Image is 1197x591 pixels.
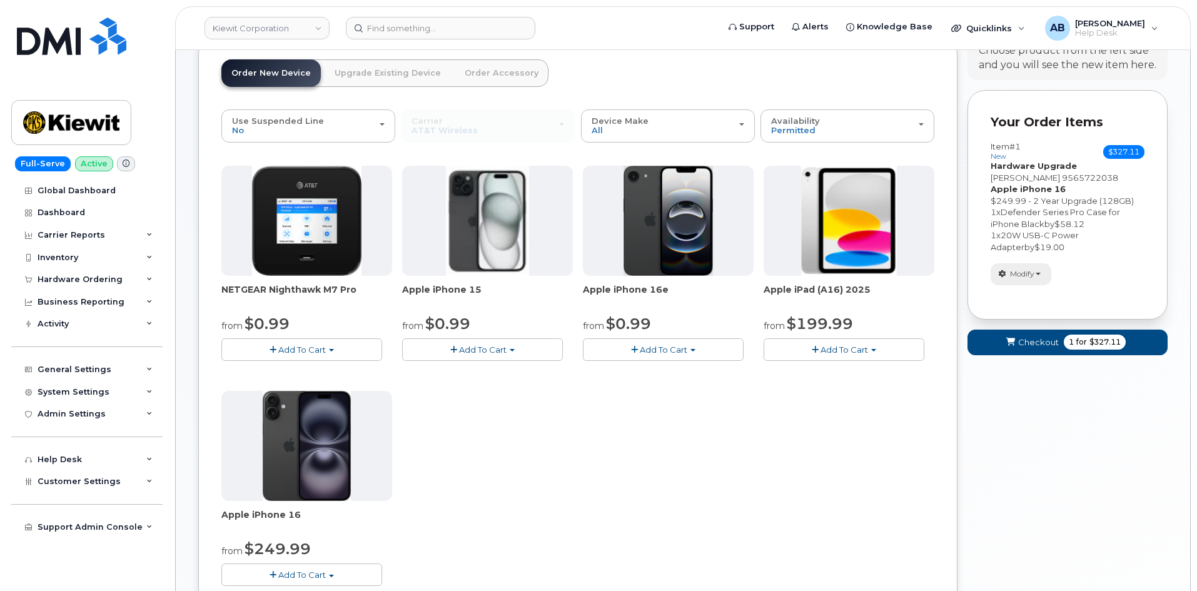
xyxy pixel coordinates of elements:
[966,23,1012,33] span: Quicklinks
[205,17,330,39] a: Kiewit Corporation
[1062,173,1118,183] span: 9565722038
[720,14,783,39] a: Support
[979,44,1156,73] div: Choose product from the left side and you will see the new item here.
[771,125,816,135] span: Permitted
[221,109,395,142] button: Use Suspended Line No
[583,320,604,331] small: from
[592,116,649,126] span: Device Make
[232,125,244,135] span: No
[221,59,321,87] a: Order New Device
[221,563,382,585] button: Add To Cart
[764,320,785,331] small: from
[581,109,755,142] button: Device Make All
[232,116,324,126] span: Use Suspended Line
[459,345,507,355] span: Add To Cart
[640,345,687,355] span: Add To Cart
[1103,145,1144,159] span: $327.11
[991,230,1079,252] span: 20W USB-C Power Adapter
[221,338,382,360] button: Add To Cart
[606,315,651,333] span: $0.99
[1054,219,1084,229] span: $58.12
[1009,141,1021,151] span: #1
[942,16,1034,41] div: Quicklinks
[425,315,470,333] span: $0.99
[252,166,362,276] img: nighthawk_m7_pro.png
[1018,336,1059,348] span: Checkout
[991,206,1144,230] div: x by
[402,338,563,360] button: Add To Cart
[802,21,829,33] span: Alerts
[787,315,853,333] span: $199.99
[583,338,744,360] button: Add To Cart
[991,263,1051,285] button: Modify
[402,283,573,308] div: Apple iPhone 15
[245,315,290,333] span: $0.99
[245,540,311,558] span: $249.99
[1074,336,1089,348] span: for
[991,173,1060,183] span: [PERSON_NAME]
[263,391,351,501] img: iphone_16_plus.png
[1010,268,1034,280] span: Modify
[455,59,548,87] a: Order Accessory
[739,21,774,33] span: Support
[1075,18,1145,28] span: [PERSON_NAME]
[837,14,941,39] a: Knowledge Base
[402,320,423,331] small: from
[760,109,934,142] button: Availability Permitted
[1143,537,1188,582] iframe: Messenger Launcher
[221,320,243,331] small: from
[991,207,1120,229] span: Defender Series Pro Case for iPhone Black
[583,283,754,308] div: Apple iPhone 16e
[1050,21,1065,36] span: AB
[1069,336,1074,348] span: 1
[991,184,1066,194] strong: Apple iPhone 16
[221,545,243,557] small: from
[221,508,392,533] div: Apple iPhone 16
[783,14,837,39] a: Alerts
[991,207,996,217] span: 1
[1075,28,1145,38] span: Help Desk
[764,338,924,360] button: Add To Cart
[967,330,1168,355] button: Checkout 1 for $327.11
[991,230,996,240] span: 1
[821,345,868,355] span: Add To Cart
[991,161,1077,171] strong: Hardware Upgrade
[991,152,1006,161] small: new
[278,345,326,355] span: Add To Cart
[857,21,932,33] span: Knowledge Base
[325,59,451,87] a: Upgrade Existing Device
[991,113,1144,131] p: Your Order Items
[991,230,1144,253] div: x by
[278,570,326,580] span: Add To Cart
[991,142,1021,160] h3: Item
[771,116,820,126] span: Availability
[592,125,603,135] span: All
[346,17,535,39] input: Find something...
[1034,242,1064,252] span: $19.00
[764,283,934,308] div: Apple iPad (A16) 2025
[221,283,392,308] div: NETGEAR Nighthawk M7 Pro
[1089,336,1121,348] span: $327.11
[991,195,1144,207] div: $249.99 - 2 Year Upgrade (128GB)
[624,166,714,276] img: iphone16e.png
[801,166,896,276] img: iPad_A16.PNG
[446,166,529,276] img: iphone15.jpg
[1036,16,1167,41] div: Adam Bake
